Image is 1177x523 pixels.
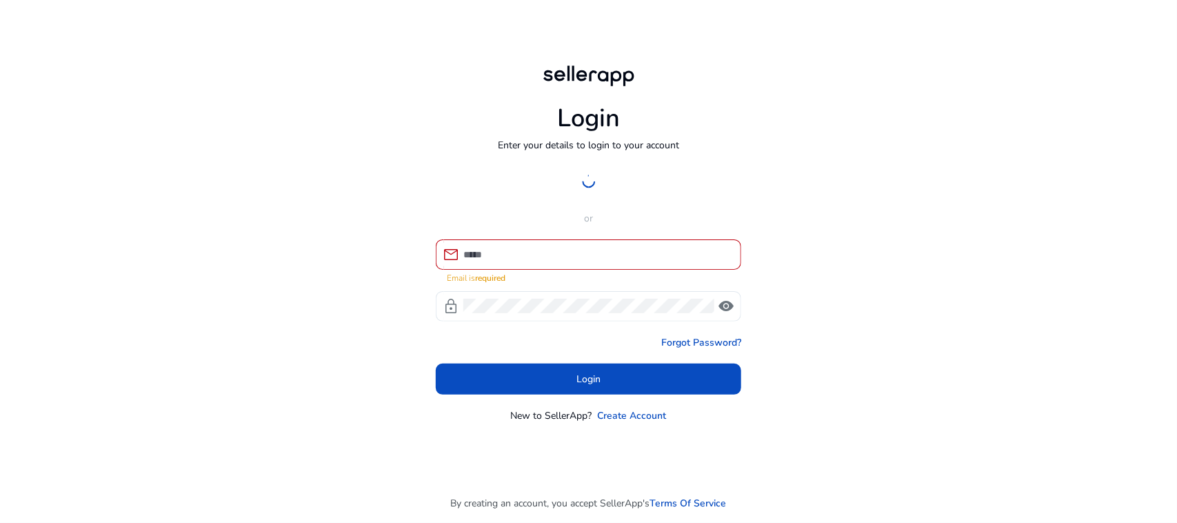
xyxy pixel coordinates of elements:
[650,496,727,511] a: Terms Of Service
[498,138,679,152] p: Enter your details to login to your account
[576,372,601,386] span: Login
[557,103,620,133] h1: Login
[598,408,667,423] a: Create Account
[443,298,459,315] span: lock
[436,364,741,395] button: Login
[511,408,592,423] p: New to SellerApp?
[447,270,730,284] mat-error: Email is
[436,211,741,226] p: or
[718,298,734,315] span: visibility
[443,246,459,263] span: mail
[661,335,741,350] a: Forgot Password?
[475,273,505,284] strong: required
